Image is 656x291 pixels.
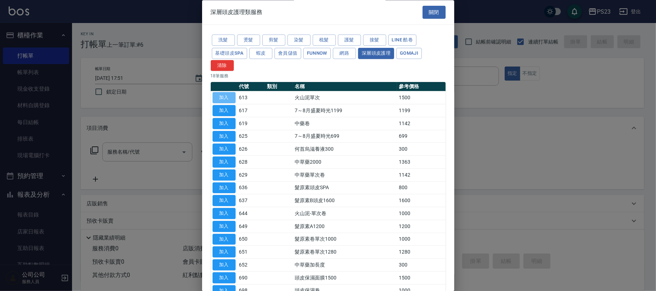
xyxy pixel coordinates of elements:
td: 髮原素A1200 [293,220,397,233]
td: 652 [237,259,265,272]
button: 會員儲值 [275,48,301,59]
td: 300 [397,143,445,156]
button: 蝦皮 [249,48,272,59]
button: 加入 [213,131,236,142]
td: 1200 [397,220,445,233]
button: 加入 [213,260,236,271]
td: 625 [237,130,265,143]
td: 651 [237,246,265,259]
td: 1142 [397,169,445,182]
button: 清除 [211,60,234,71]
td: 800 [397,182,445,195]
td: 火山泥單次 [293,91,397,104]
td: 何首烏滋養液300 [293,143,397,156]
button: 加入 [213,234,236,245]
td: 1000 [397,207,445,220]
td: 1600 [397,194,445,207]
td: 628 [237,156,265,169]
td: 髮原素B頭皮1600 [293,194,397,207]
button: Gomaji [396,48,422,59]
th: 參考價格 [397,82,445,92]
th: 類別 [265,82,293,92]
td: 髮原素卷單次1280 [293,246,397,259]
td: 7～8月盛夏時光699 [293,130,397,143]
th: 名稱 [293,82,397,92]
button: 基礎頭皮SPA [212,48,247,59]
span: 深層頭皮護理類服務 [211,9,263,16]
th: 代號 [237,82,265,92]
td: 1500 [397,272,445,285]
td: 626 [237,143,265,156]
td: 1363 [397,156,445,169]
td: 火山泥-單次卷 [293,207,397,220]
td: 690 [237,272,265,285]
button: LINE 酷卷 [388,35,417,46]
button: 剪髮 [262,35,285,46]
button: 加入 [213,247,236,258]
p: 18 筆服務 [211,73,446,79]
td: 613 [237,91,265,104]
button: 加入 [213,182,236,194]
button: 洗髮 [212,35,235,46]
button: 深層頭皮護理 [358,48,394,59]
button: 加入 [213,144,236,155]
td: 髮原素卷單次1000 [293,233,397,246]
button: 加入 [213,169,236,181]
td: 619 [237,117,265,130]
button: 加入 [213,157,236,168]
td: 644 [237,207,265,220]
td: 699 [397,130,445,143]
button: 護髮 [338,35,361,46]
td: 636 [237,182,265,195]
button: 加入 [213,272,236,283]
td: 617 [237,104,265,117]
td: 中草藥加長度 [293,259,397,272]
button: 網路 [333,48,356,59]
td: 649 [237,220,265,233]
button: 加入 [213,195,236,206]
td: 1280 [397,246,445,259]
td: 637 [237,194,265,207]
td: 1142 [397,117,445,130]
td: 中藥卷 [293,117,397,130]
td: 頭皮保濕面膜1500 [293,272,397,285]
button: 接髮 [363,35,386,46]
button: 梳髮 [313,35,336,46]
td: 中草藥單次卷 [293,169,397,182]
td: 1500 [397,91,445,104]
td: 7～8月盛夏時光1199 [293,104,397,117]
td: 629 [237,169,265,182]
td: 300 [397,259,445,272]
button: FUNNOW [303,48,331,59]
td: 髮原素頭皮SPA [293,182,397,195]
td: 650 [237,233,265,246]
button: 加入 [213,221,236,232]
button: 加入 [213,118,236,129]
td: 1000 [397,233,445,246]
button: 加入 [213,105,236,117]
button: 染髮 [287,35,311,46]
button: 加入 [213,92,236,104]
td: 中草藥2000 [293,156,397,169]
button: 加入 [213,208,236,219]
button: 燙髮 [237,35,260,46]
button: 關閉 [423,6,446,19]
td: 1199 [397,104,445,117]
